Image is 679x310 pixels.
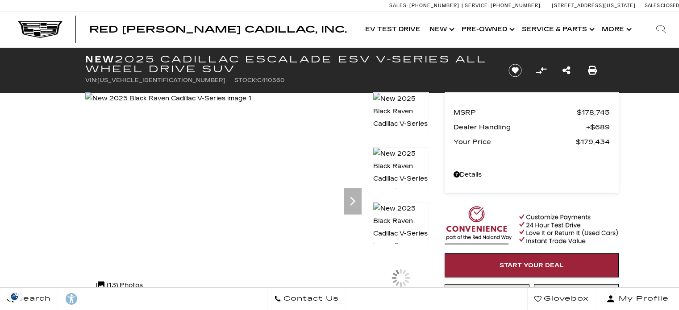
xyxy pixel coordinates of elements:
[373,147,429,198] img: New 2025 Black Raven Cadillac V-Series image 2
[542,293,589,305] span: Glovebox
[389,3,462,8] a: Sales: [PHONE_NUMBER]
[409,3,459,8] span: [PHONE_NUMBER]
[454,169,610,181] a: Details
[505,63,525,78] button: Save vehicle
[534,64,548,77] button: Compare vehicle
[454,136,610,148] a: Your Price $179,434
[454,136,576,148] span: Your Price
[18,21,62,38] img: Cadillac Dark Logo with Cadillac White Text
[454,106,577,119] span: MSRP
[89,24,347,35] span: Red [PERSON_NAME] Cadillac, Inc.
[445,284,529,308] a: Instant Trade Value
[344,188,362,215] div: Next
[596,288,679,310] button: Open user profile menu
[465,3,489,8] span: Service:
[588,64,597,77] a: Print this New 2025 Cadillac Escalade ESV V-Series All Wheel Drive SUV
[92,275,147,296] div: (13) Photos
[454,121,586,133] span: Dealer Handling
[4,292,25,301] img: Opt-Out Icon
[576,136,610,148] span: $179,434
[454,106,610,119] a: MSRP $178,745
[85,54,494,74] h1: 2025 Cadillac Escalade ESV V-Series All Wheel Drive SUV
[491,3,541,8] span: [PHONE_NUMBER]
[457,12,517,47] a: Pre-Owned
[577,106,610,119] span: $178,745
[361,12,425,47] a: EV Test Drive
[85,92,251,105] img: New 2025 Black Raven Cadillac V-Series image 1
[4,292,25,301] section: Click to Open Cookie Consent Modal
[645,3,661,8] span: Sales:
[500,262,564,269] span: Start Your Deal
[661,3,679,8] span: Closed
[373,92,429,143] img: New 2025 Black Raven Cadillac V-Series image 1
[517,12,597,47] a: Service & Parts
[586,121,610,133] span: $689
[85,77,97,83] span: VIN:
[281,293,339,305] span: Contact Us
[267,288,346,310] a: Contact Us
[615,293,669,305] span: My Profile
[14,293,51,305] span: Search
[89,25,347,34] a: Red [PERSON_NAME] Cadillac, Inc.
[462,3,543,8] a: Service: [PHONE_NUMBER]
[389,3,408,8] span: Sales:
[562,64,571,77] a: Share this New 2025 Cadillac Escalade ESV V-Series All Wheel Drive SUV
[454,121,610,133] a: Dealer Handling $689
[373,202,429,253] img: New 2025 Black Raven Cadillac V-Series image 3
[597,12,634,47] button: More
[85,54,115,65] strong: New
[534,284,619,308] a: Schedule Test Drive
[527,288,596,310] a: Glovebox
[234,77,257,83] span: Stock:
[552,3,636,8] a: [STREET_ADDRESS][US_STATE]
[257,77,285,83] span: C410560
[425,12,457,47] a: New
[97,77,225,83] span: [US_VEHICLE_IDENTIFICATION_NUMBER]
[445,253,619,277] a: Start Your Deal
